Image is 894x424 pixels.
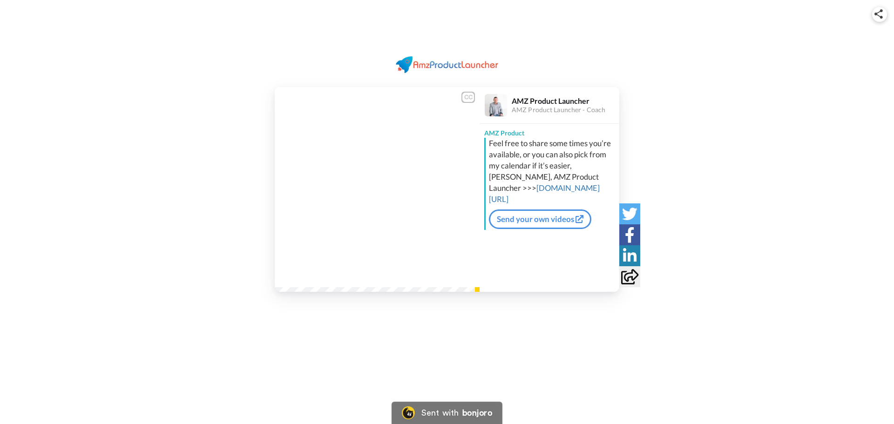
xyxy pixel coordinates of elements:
[305,269,321,280] span: 0:43
[489,138,617,205] div: Feel free to share some times you’re available, or you can also pick from my calendar if it’s eas...
[299,269,303,280] span: /
[462,93,474,102] div: CC
[480,124,619,138] div: AMZ Product
[512,96,619,105] div: AMZ Product Launcher
[396,56,498,73] img: AMZ Product Launcher logo
[485,94,507,116] img: Profile Image
[489,183,600,204] a: [DOMAIN_NAME][URL]
[874,9,883,19] img: ic_share.svg
[462,269,471,279] img: Full screen
[489,209,591,229] a: Send your own videos
[512,106,619,114] div: AMZ Product Launcher - Coach
[281,269,298,280] span: 0:00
